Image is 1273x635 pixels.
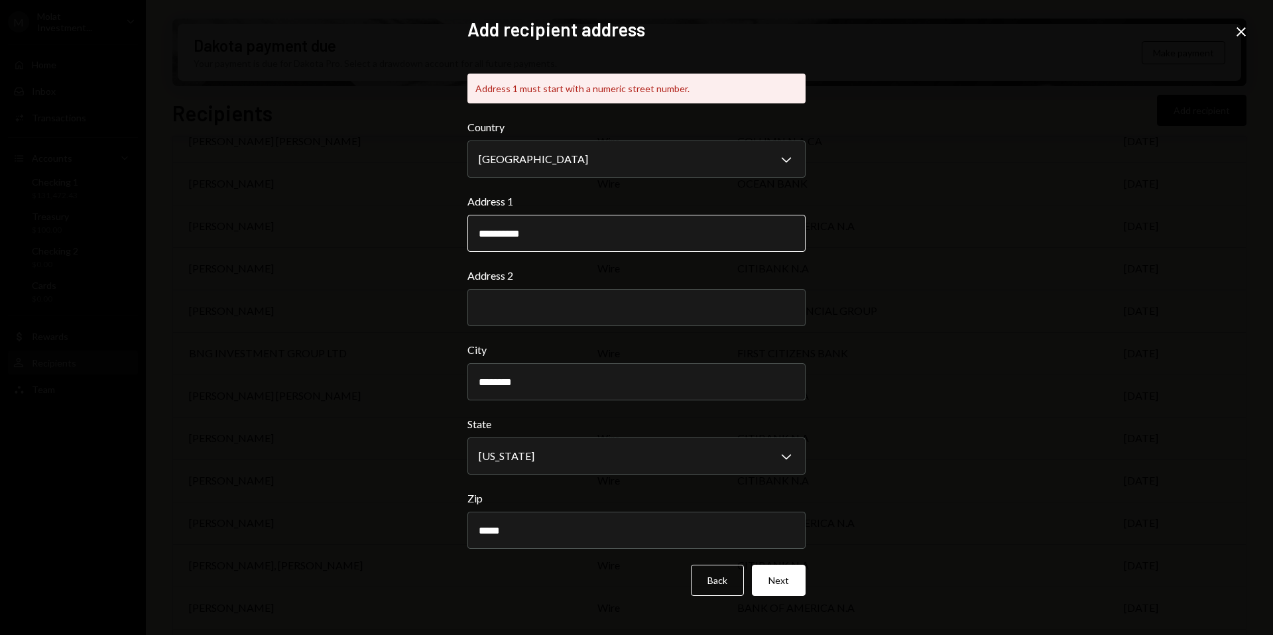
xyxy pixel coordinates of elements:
label: Address 2 [467,268,806,284]
button: Back [691,565,744,596]
h2: Add recipient address [467,17,806,42]
button: State [467,437,806,475]
button: Next [752,565,806,596]
label: Country [467,119,806,135]
label: Address 1 [467,194,806,209]
label: City [467,342,806,358]
div: Address 1 must start with a numeric street number. [467,74,806,103]
label: State [467,416,806,432]
label: Zip [467,491,806,506]
button: Country [467,141,806,178]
